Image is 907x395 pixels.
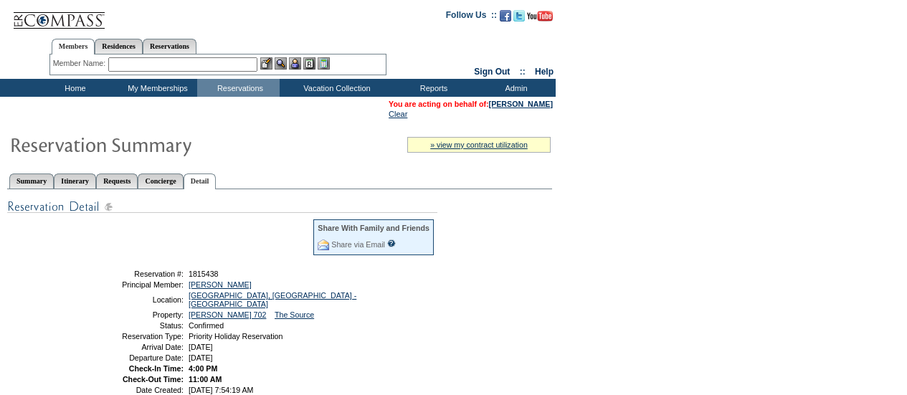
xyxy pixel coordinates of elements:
[143,39,196,54] a: Reservations
[9,173,54,189] a: Summary
[520,67,526,77] span: ::
[446,9,497,26] td: Follow Us ::
[473,79,556,97] td: Admin
[318,224,429,232] div: Share With Family and Friends
[189,310,266,319] a: [PERSON_NAME] 702
[81,343,184,351] td: Arrival Date:
[138,173,183,189] a: Concierge
[81,353,184,362] td: Departure Date:
[189,364,217,373] span: 4:00 PM
[184,173,217,189] a: Detail
[260,57,272,70] img: b_edit.gif
[189,280,252,289] a: [PERSON_NAME]
[474,67,510,77] a: Sign Out
[331,240,385,249] a: Share via Email
[189,270,219,278] span: 1815438
[527,14,553,23] a: Subscribe to our YouTube Channel
[129,364,184,373] strong: Check-In Time:
[81,280,184,289] td: Principal Member:
[500,14,511,23] a: Become our fan on Facebook
[318,57,330,70] img: b_calculator.gif
[81,310,184,319] td: Property:
[189,321,224,330] span: Confirmed
[52,39,95,54] a: Members
[96,173,138,189] a: Requests
[513,10,525,22] img: Follow us on Twitter
[500,10,511,22] img: Become our fan on Facebook
[115,79,197,97] td: My Memberships
[513,14,525,23] a: Follow us on Twitter
[123,375,184,384] strong: Check-Out Time:
[81,321,184,330] td: Status:
[197,79,280,97] td: Reservations
[32,79,115,97] td: Home
[81,386,184,394] td: Date Created:
[53,57,108,70] div: Member Name:
[81,270,184,278] td: Reservation #:
[189,332,282,341] span: Priority Holiday Reservation
[7,198,437,216] img: Reservation Detail
[387,239,396,247] input: What is this?
[95,39,143,54] a: Residences
[535,67,554,77] a: Help
[81,291,184,308] td: Location:
[81,332,184,341] td: Reservation Type:
[489,100,553,108] a: [PERSON_NAME]
[189,375,222,384] span: 11:00 AM
[275,310,314,319] a: The Source
[391,79,473,97] td: Reports
[289,57,301,70] img: Impersonate
[303,57,315,70] img: Reservations
[189,353,213,362] span: [DATE]
[189,343,213,351] span: [DATE]
[9,130,296,158] img: Reservaton Summary
[189,291,356,308] a: [GEOGRAPHIC_DATA], [GEOGRAPHIC_DATA] - [GEOGRAPHIC_DATA]
[275,57,287,70] img: View
[389,110,407,118] a: Clear
[389,100,553,108] span: You are acting on behalf of:
[280,79,391,97] td: Vacation Collection
[54,173,96,189] a: Itinerary
[430,141,528,149] a: » view my contract utilization
[189,386,253,394] span: [DATE] 7:54:19 AM
[527,11,553,22] img: Subscribe to our YouTube Channel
